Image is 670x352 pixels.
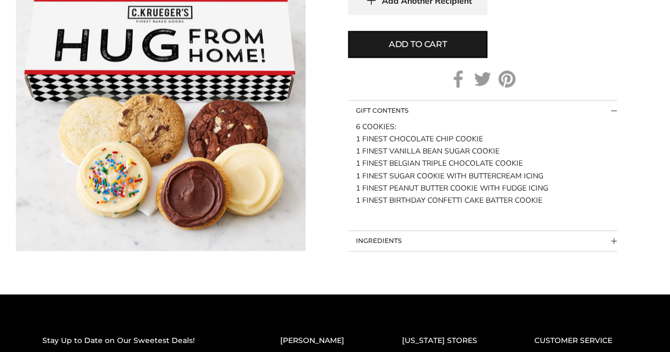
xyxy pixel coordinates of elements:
[498,70,515,87] a: Pinterest
[389,38,447,51] span: Add to cart
[348,231,617,251] button: Collapsible block button
[534,334,628,346] h2: CUSTOMER SERVICE
[356,121,609,206] div: 6 COOKIES: 1 FINEST CHOCOLATE CHIP COOKIE 1 FINEST VANILLA BEAN SUGAR COOKIE 1 FINEST BELGIAN TRI...
[401,334,492,346] h2: [US_STATE] STORES
[348,121,617,230] div: Collapsible block button
[474,70,491,87] a: Twitter
[280,334,360,346] h2: [PERSON_NAME]
[450,70,467,87] a: Facebook
[348,101,617,121] button: Collapsible block button
[348,31,487,58] button: Add to cart
[42,334,238,346] h2: Stay Up to Date on Our Sweetest Deals!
